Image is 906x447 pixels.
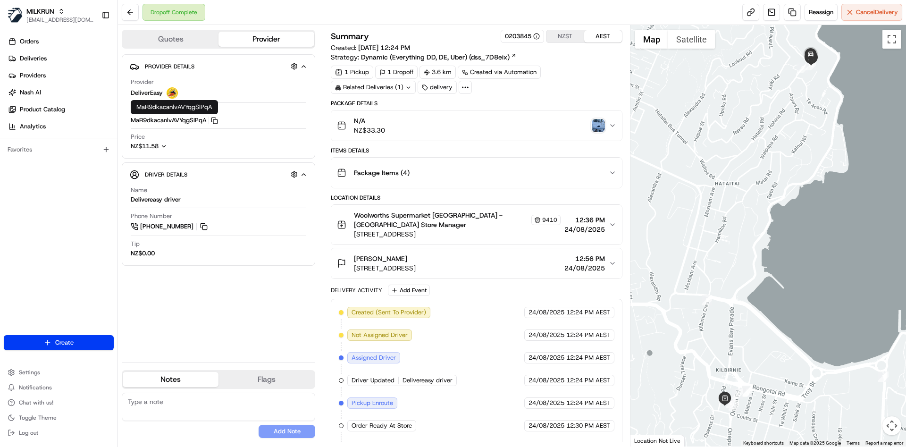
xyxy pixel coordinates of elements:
[354,254,407,263] span: [PERSON_NAME]
[19,414,57,422] span: Toggle Theme
[354,126,385,135] span: NZ$33.30
[726,398,736,408] div: 6
[592,119,605,132] img: photo_proof_of_delivery image
[20,88,41,97] span: Nash AI
[145,63,194,70] span: Provider Details
[20,71,46,80] span: Providers
[4,85,117,100] a: Nash AI
[856,8,898,17] span: Cancel Delivery
[805,60,816,70] div: 10
[331,66,373,79] div: 1 Pickup
[131,133,145,141] span: Price
[26,7,54,16] button: MILKRUN
[564,254,605,263] span: 12:56 PM
[55,338,74,347] span: Create
[566,376,610,385] span: 12:24 PM AEST
[131,142,159,150] span: NZ$11.58
[865,440,903,446] a: Report a map error
[805,4,838,21] button: Reassign
[131,116,218,125] button: MaR9dkacanlvAVYqgSIPqA
[331,147,622,154] div: Items Details
[19,384,52,391] span: Notifications
[131,195,181,204] div: Delivereasy driver
[331,205,621,245] button: Woolworths Supermarket [GEOGRAPHIC_DATA] - [GEOGRAPHIC_DATA] Store Manager9410[STREET_ADDRESS]12:...
[418,81,457,94] div: delivery
[352,399,393,407] span: Pickup Enroute
[743,440,784,447] button: Keyboard shortcuts
[566,308,610,317] span: 12:24 PM AEST
[633,434,664,447] img: Google
[732,388,743,399] div: 7
[131,240,140,248] span: Tip
[352,354,396,362] span: Assigned Driver
[841,4,902,21] button: CancelDelivery
[528,331,564,339] span: 24/08/2025
[4,34,117,49] a: Orders
[331,32,369,41] h3: Summary
[331,100,622,107] div: Package Details
[331,158,621,188] button: Package Items (4)
[131,100,218,114] div: MaR9dkacanlvAVYqgSIPqA
[4,68,117,83] a: Providers
[331,248,621,278] button: [PERSON_NAME][STREET_ADDRESS]12:56 PM24/08/2025
[742,386,752,396] div: 3
[131,221,209,232] a: [PHONE_NUMBER]
[4,142,114,157] div: Favorites
[131,186,147,194] span: Name
[403,376,453,385] span: Delivereasy driver
[789,440,841,446] span: Map data ©2025 Google
[19,399,53,406] span: Chat with us!
[635,30,668,49] button: Show street map
[458,66,541,79] a: Created via Automation
[388,285,430,296] button: Add Event
[354,263,416,273] span: [STREET_ADDRESS]
[145,171,187,178] span: Driver Details
[4,381,114,394] button: Notifications
[564,215,605,225] span: 12:36 PM
[542,216,557,224] span: 9410
[528,399,564,407] span: 24/08/2025
[131,212,172,220] span: Phone Number
[131,142,214,151] button: NZ$11.58
[633,434,664,447] a: Open this area in Google Maps (opens a new window)
[354,229,560,239] span: [STREET_ADDRESS]
[352,331,408,339] span: Not Assigned Driver
[331,81,416,94] div: Related Deliveries (1)
[131,249,155,258] div: NZ$0.00
[528,376,564,385] span: 24/08/2025
[4,411,114,424] button: Toggle Theme
[882,30,901,49] button: Toggle fullscreen view
[566,422,610,430] span: 12:30 PM AEST
[882,416,901,435] button: Map camera controls
[130,59,307,74] button: Provider Details
[352,376,394,385] span: Driver Updated
[358,43,410,52] span: [DATE] 12:24 PM
[20,37,39,46] span: Orders
[140,222,193,231] span: [PHONE_NUMBER]
[564,225,605,234] span: 24/08/2025
[26,16,94,24] button: [EMAIL_ADDRESS][DOMAIN_NAME]
[584,30,622,42] button: AEST
[566,354,610,362] span: 12:24 PM AEST
[354,168,410,177] span: Package Items ( 4 )
[20,54,47,63] span: Deliveries
[218,372,314,387] button: Flags
[419,66,456,79] div: 3.6 km
[352,308,426,317] span: Created (Sent To Provider)
[505,32,540,41] button: 0203845
[218,32,314,47] button: Provider
[354,116,385,126] span: N/A
[361,52,510,62] span: Dynamic (Everything DD, DE, Uber) (dss_7D8eix)
[729,400,739,411] div: 5
[4,366,114,379] button: Settings
[630,435,685,447] div: Location Not Live
[8,8,23,23] img: MILKRUN
[331,43,410,52] span: Created:
[566,331,610,339] span: 12:24 PM AEST
[131,78,154,86] span: Provider
[702,295,712,305] div: 8
[4,51,117,66] a: Deliveries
